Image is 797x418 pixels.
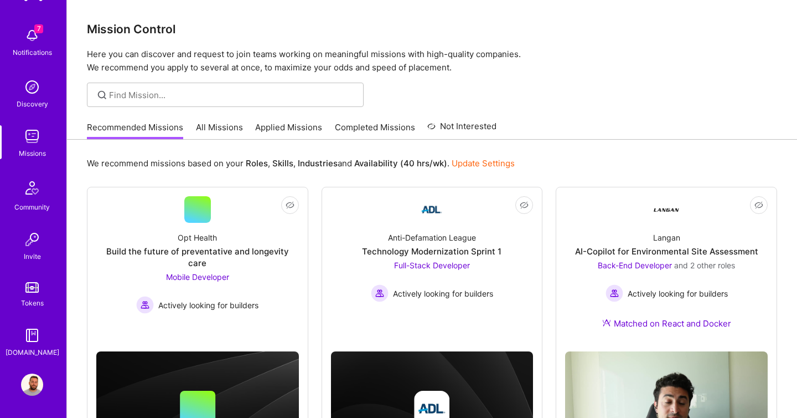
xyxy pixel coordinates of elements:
[136,296,154,314] img: Actively looking for builders
[13,47,52,58] div: Notifications
[18,374,46,396] a: User Avatar
[628,288,728,299] span: Actively looking for builders
[96,89,108,101] i: icon SearchGrey
[87,22,777,36] h3: Mission Control
[754,201,763,210] i: icon EyeClosed
[87,121,183,140] a: Recommended Missions
[394,261,470,270] span: Full-Stack Developer
[246,158,268,169] b: Roles
[653,232,680,243] div: Langan
[87,48,777,74] p: Here you can discover and request to join teams working on meaningful missions with high-quality ...
[602,318,731,329] div: Matched on React and Docker
[24,251,41,262] div: Invite
[335,121,415,140] a: Completed Missions
[598,261,672,270] span: Back-End Developer
[605,284,623,302] img: Actively looking for builders
[19,147,46,159] div: Missions
[520,201,529,210] i: icon EyeClosed
[674,261,735,270] span: and 2 other roles
[575,246,758,257] div: AI-Copilot for Environmental Site Assessment
[19,175,45,201] img: Community
[87,157,515,169] p: We recommend missions based on your , , and .
[196,121,243,140] a: All Missions
[565,196,768,343] a: Company LogoLanganAI-Copilot for Environmental Site AssessmentBack-End Developer and 2 other role...
[286,201,294,210] i: icon EyeClosed
[21,76,43,98] img: discovery
[21,125,43,147] img: teamwork
[96,246,299,269] div: Build the future of preventative and longevity care
[427,120,496,140] a: Not Interested
[388,232,476,243] div: Anti-Defamation League
[371,284,389,302] img: Actively looking for builders
[17,98,48,110] div: Discovery
[21,297,44,309] div: Tokens
[362,246,501,257] div: Technology Modernization Sprint 1
[418,196,445,223] img: Company Logo
[602,318,611,327] img: Ateam Purple Icon
[272,158,293,169] b: Skills
[298,158,338,169] b: Industries
[653,196,680,223] img: Company Logo
[21,374,43,396] img: User Avatar
[14,201,50,213] div: Community
[354,158,447,169] b: Availability (40 hrs/wk)
[25,282,39,293] img: tokens
[166,272,229,282] span: Mobile Developer
[452,158,515,169] a: Update Settings
[6,346,59,358] div: [DOMAIN_NAME]
[331,196,534,327] a: Company LogoAnti-Defamation LeagueTechnology Modernization Sprint 1Full-Stack Developer Actively ...
[109,89,355,101] input: Find Mission...
[21,24,43,47] img: bell
[158,299,258,311] span: Actively looking for builders
[21,324,43,346] img: guide book
[393,288,493,299] span: Actively looking for builders
[34,24,43,33] span: 7
[255,121,322,140] a: Applied Missions
[96,196,299,327] a: Opt HealthBuild the future of preventative and longevity careMobile Developer Actively looking fo...
[178,232,217,243] div: Opt Health
[21,228,43,251] img: Invite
